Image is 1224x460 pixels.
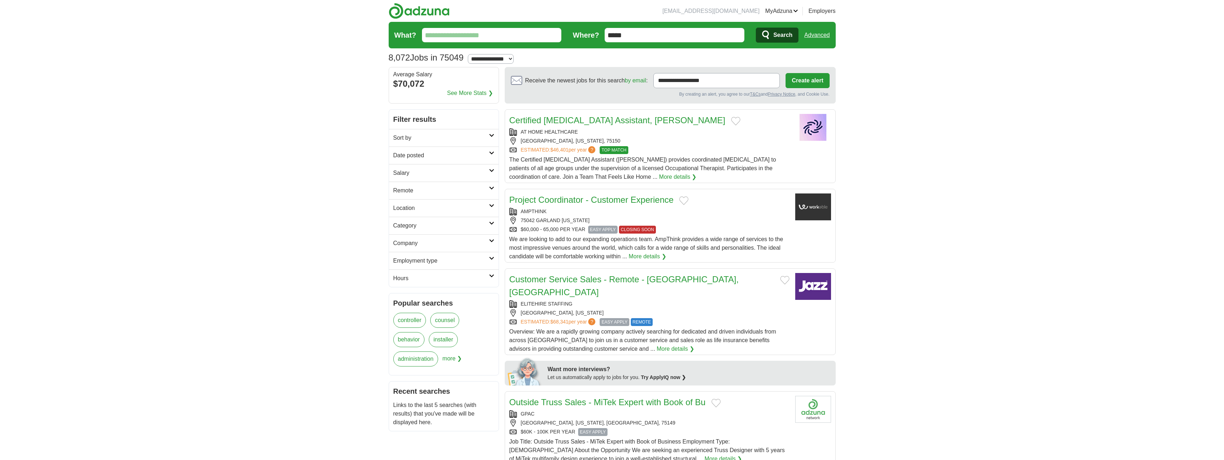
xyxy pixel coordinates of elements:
div: $60K - 100K PER YEAR [509,428,789,436]
span: The Certified [MEDICAL_DATA] Assistant ([PERSON_NAME]) provides coordinated [MEDICAL_DATA] to pat... [509,157,776,180]
a: ESTIMATED:$46,401per year? [521,146,597,154]
button: Add to favorite jobs [711,399,721,407]
a: Employment type [389,252,499,269]
a: administration [393,351,438,366]
button: Add to favorite jobs [780,276,789,284]
a: Hours [389,269,499,287]
span: Search [773,28,792,42]
a: T&Cs [750,92,760,97]
div: 75042 GARLAND [US_STATE] [509,217,789,224]
a: Sort by [389,129,499,147]
label: Where? [573,30,599,40]
a: See More Stats ❯ [447,89,493,97]
button: Search [756,28,798,43]
h2: Remote [393,186,489,195]
a: More details ❯ [657,345,694,353]
div: Want more interviews? [548,365,831,374]
a: Try ApplyIQ now ❯ [641,374,686,380]
span: ? [588,318,595,325]
a: Customer Service Sales - Remote - [GEOGRAPHIC_DATA], [GEOGRAPHIC_DATA] [509,274,739,297]
span: 8,072 [389,51,410,64]
p: Links to the last 5 searches (with results) that you've made will be displayed here. [393,401,494,427]
h2: Sort by [393,134,489,142]
h2: Salary [393,169,489,177]
div: Average Salary [393,72,494,77]
h2: Recent searches [393,386,494,397]
span: EASY APPLY [600,318,629,326]
img: Company logo [795,114,831,141]
a: Certified [MEDICAL_DATA] Assistant, [PERSON_NAME] [509,115,725,125]
a: Outside Truss Sales - MiTek Expert with Book of Bu [509,397,706,407]
h2: Employment type [393,257,489,265]
a: Company [389,234,499,252]
img: Adzuna logo [389,3,450,19]
li: [EMAIL_ADDRESS][DOMAIN_NAME] [662,7,759,15]
h2: Location [393,204,489,212]
div: [GEOGRAPHIC_DATA], [US_STATE] [509,309,789,317]
span: Receive the newest jobs for this search : [525,76,648,85]
a: Category [389,217,499,234]
a: Project Coordinator - Customer Experience [509,195,674,205]
span: $46,401 [550,147,568,153]
a: More details ❯ [659,173,697,181]
div: $70,072 [393,77,494,90]
span: CLOSING SOON [619,226,656,234]
a: Employers [808,7,836,15]
span: $68,341 [550,319,568,325]
h2: Date posted [393,151,489,160]
a: by email [625,77,646,83]
a: Date posted [389,147,499,164]
a: Location [389,199,499,217]
a: MyAdzuna [765,7,798,15]
img: Company logo [795,193,831,220]
span: REMOTE [631,318,653,326]
button: Create alert [786,73,829,88]
img: Company logo [795,273,831,300]
img: apply-iq-scientist.png [508,357,542,385]
span: TOP MATCH [600,146,628,154]
span: ? [588,146,595,153]
button: Add to favorite jobs [731,117,740,125]
a: ESTIMATED:$68,341per year? [521,318,597,326]
span: We are looking to add to our expanding operations team. AmpThink provides a wide range of service... [509,236,783,259]
span: EASY APPLY [578,428,608,436]
div: Let us automatically apply to jobs for you. [548,374,831,381]
a: installer [429,332,458,347]
div: [GEOGRAPHIC_DATA], [US_STATE], 75150 [509,137,789,145]
h2: Category [393,221,489,230]
a: More details ❯ [629,252,666,261]
a: Remote [389,182,499,199]
div: $60,000 - 65,000 PER YEAR [509,226,789,234]
div: AT HOME HEALTHCARE [509,128,789,136]
div: [GEOGRAPHIC_DATA], [US_STATE], [GEOGRAPHIC_DATA], 75149 [509,419,789,427]
h2: Hours [393,274,489,283]
h2: Company [393,239,489,248]
div: GPAC [509,410,789,418]
h1: Jobs in 75049 [389,53,464,62]
span: Overview: We are a rapidly growing company actively searching for dedicated and driven individual... [509,329,776,352]
a: counsel [430,313,459,328]
span: EASY APPLY [588,226,618,234]
div: ELITEHIRE STAFFING [509,300,789,308]
a: Salary [389,164,499,182]
div: AMPTHINK [509,208,789,215]
label: What? [394,30,416,40]
a: Advanced [804,28,830,42]
img: Company logo [795,396,831,423]
div: By creating an alert, you agree to our and , and Cookie Use. [511,91,830,97]
a: Privacy Notice [768,92,795,97]
a: behavior [393,332,424,347]
a: controller [393,313,426,328]
h2: Filter results [389,110,499,129]
button: Add to favorite jobs [679,196,688,205]
span: more ❯ [442,351,462,371]
h2: Popular searches [393,298,494,308]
